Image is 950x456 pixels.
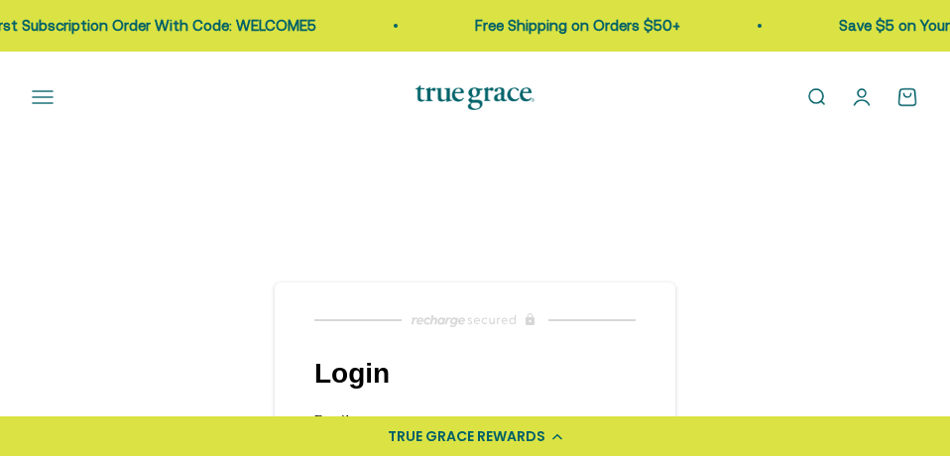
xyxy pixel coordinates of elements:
h1: Login [314,358,675,390]
label: Email [314,413,636,436]
div: TRUE GRACE REWARDS [388,426,545,447]
a: Recharge Subscriptions website [275,306,675,334]
a: Free Shipping on Orders $50+ [475,17,680,34]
